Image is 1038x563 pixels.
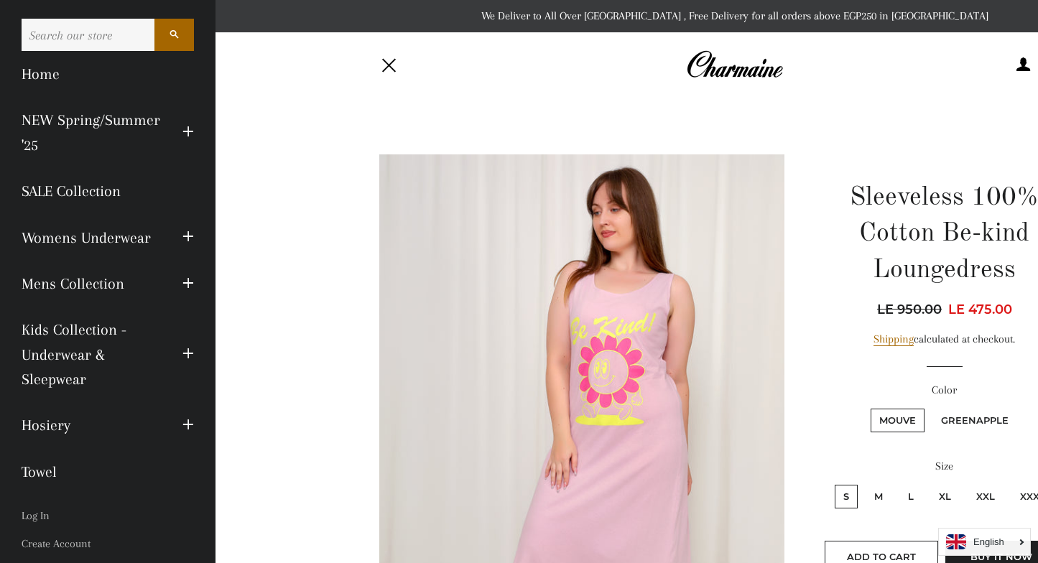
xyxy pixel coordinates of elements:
label: Mouve [871,409,925,432]
label: XL [930,485,960,508]
label: S [835,485,858,508]
a: Kids Collection - Underwear & Sleepwear [11,307,172,402]
a: NEW Spring/Summer '25 [11,97,172,168]
input: Search our store [22,19,154,51]
label: L [899,485,922,508]
a: Womens Underwear [11,215,172,261]
label: XXL [968,485,1004,508]
span: Add to Cart [847,551,916,562]
img: Charmaine Egypt [686,49,783,80]
a: Mens Collection [11,261,172,307]
span: LE 475.00 [948,302,1012,317]
i: English [973,537,1004,546]
a: Create Account [11,530,205,558]
a: Home [11,51,205,97]
a: English [946,534,1023,549]
a: Towel [11,449,205,495]
span: LE 950.00 [877,299,945,320]
a: Hosiery [11,402,172,448]
a: SALE Collection [11,168,205,214]
a: Log In [11,502,205,530]
a: Shipping [874,332,914,346]
label: M [866,485,891,508]
label: GreenApple [932,409,1017,432]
